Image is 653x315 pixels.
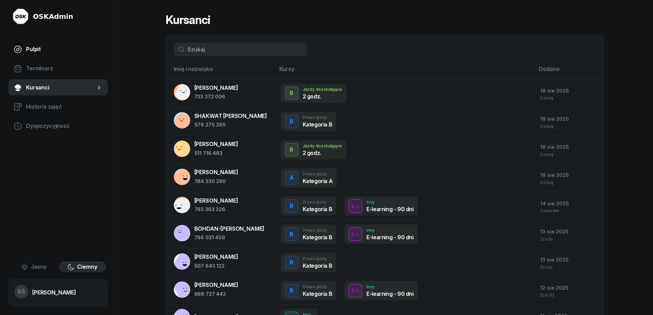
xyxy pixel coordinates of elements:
a: Dyspozycyjność [8,118,108,134]
div: Dzisiaj [540,96,598,100]
div: E-L [349,202,362,210]
span: Jasny [31,263,47,271]
div: [PERSON_NAME] [194,84,238,93]
a: Terminarz [8,60,108,77]
span: Pulpit [26,45,102,54]
button: B [285,86,299,100]
span: Dyspozycyjność [26,122,102,131]
div: BOHDAN-[PERSON_NAME] [194,225,265,233]
div: Kategoria B [303,234,332,240]
div: Prawo jazdy [303,257,332,261]
h1: Kursanci [166,14,210,26]
div: B [287,116,296,128]
div: Czwartek [540,208,598,213]
div: [PERSON_NAME] [194,253,238,262]
span: RŚ [17,289,25,295]
button: B [285,256,299,269]
div: Dzisiaj [540,180,598,185]
div: Dzisiaj [540,152,598,157]
div: B [287,257,296,268]
button: B [285,227,299,241]
div: 18 sie 2025 [540,114,598,123]
div: A [287,172,297,184]
div: Prawo jazdy [303,200,332,204]
div: E-L [349,230,362,239]
span: Kursanci [26,83,96,92]
div: Środa [540,265,598,269]
img: logo-light@2x.png [12,8,29,25]
div: E-learning - 90 dni [366,291,413,296]
div: Inny [366,285,413,289]
div: 14 sie 2025 [540,199,598,208]
div: Prawo jazdy [303,172,333,176]
div: 507 643 122 [194,262,238,270]
div: Jazdy doszkalające [303,87,342,92]
div: 733 372 006 [194,92,238,101]
div: Kategoria B [303,291,332,296]
div: B [287,200,296,212]
div: B [287,229,296,240]
button: B [285,143,299,157]
button: Ciemny [59,262,106,272]
th: Dodano [535,64,604,79]
div: 579 275 265 [194,120,267,129]
div: [PERSON_NAME] [194,140,238,149]
div: B [287,144,296,156]
button: Jasny [10,262,58,272]
button: B [285,199,299,213]
div: [PERSON_NAME] [194,168,238,177]
div: [PERSON_NAME] [194,196,238,205]
a: Pulpit [8,41,108,58]
a: Historia zajęć [8,99,108,115]
button: E-L [349,199,362,213]
button: B [285,284,299,298]
div: 796 021 456 [194,233,265,242]
div: 668 727 443 [194,290,238,299]
button: E-L [349,284,362,298]
div: OSKAdmin [33,12,73,21]
div: [PERSON_NAME] [32,290,76,295]
div: Kategoria B [303,122,332,127]
div: 13 sie 2025 [540,227,598,236]
div: Kategoria B [303,263,332,268]
div: Prawo jazdy [303,228,332,232]
div: 18 sie 2025 [540,171,598,180]
div: Kategoria B [303,206,332,212]
button: A [285,171,299,185]
th: Imię i nazwisko [166,64,275,79]
div: Inny [366,200,413,204]
span: Historia zajęć [26,102,102,111]
div: [PERSON_NAME] [194,281,238,290]
div: [DATE] [540,293,598,298]
div: 2 godz. [303,150,342,156]
div: 13 sie 2025 [540,255,598,264]
div: Inny [366,228,413,232]
div: Kategoria A [303,178,333,184]
span: Ciemny [77,263,97,271]
div: 793 363 326 [194,205,238,214]
div: Dzisiaj [540,124,598,129]
div: E-learning - 90 dni [366,206,413,212]
input: Szukaj [174,43,307,56]
div: 12 sie 2025 [540,283,598,292]
span: Terminarz [26,64,102,73]
a: Kursanci [8,80,108,96]
div: SHAKWAT [PERSON_NAME] [194,112,267,121]
div: Prawo jazdy [303,116,332,120]
div: 2 godz. [303,94,342,99]
div: 18 sie 2025 [540,86,598,95]
div: 511 716 483 [194,149,238,158]
div: Środa [540,237,598,241]
div: B [287,285,296,296]
div: E-L [349,286,362,295]
div: 784 330 280 [194,177,238,186]
div: Prawo jazdy [303,285,332,289]
div: 18 sie 2025 [540,143,598,152]
div: E-learning - 90 dni [366,234,413,240]
th: Kursy [275,64,535,79]
button: B [285,114,299,128]
div: B [287,87,296,99]
div: Jazdy doszkalające [303,144,342,148]
button: E-L [349,227,362,241]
